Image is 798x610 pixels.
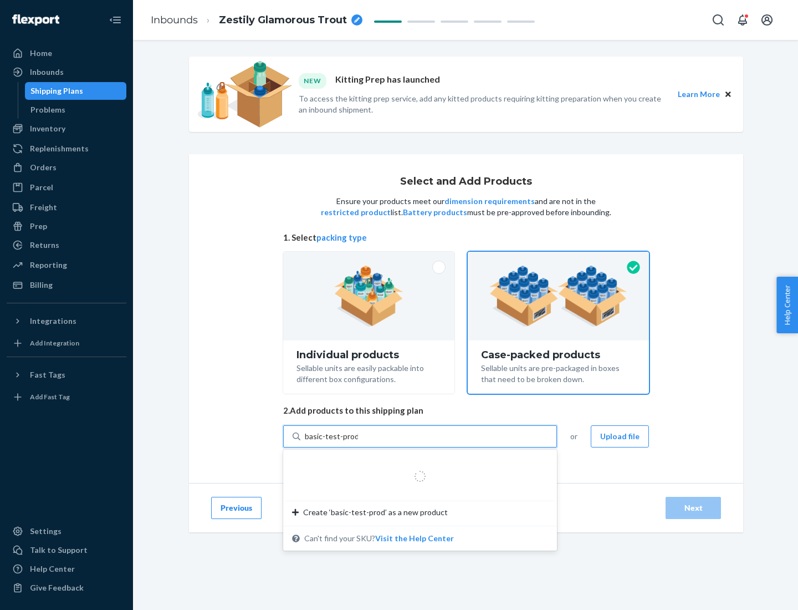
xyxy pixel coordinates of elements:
[304,533,454,544] span: Can't find your SKU?
[707,9,729,31] button: Open Search Box
[334,266,403,327] img: individual-pack.facf35554cb0f1810c75b2bd6df2d64e.png
[30,316,76,327] div: Integrations
[30,392,70,401] div: Add Fast Tag
[570,431,577,442] span: or
[675,502,712,514] div: Next
[400,176,532,187] h1: Select and Add Products
[320,196,612,218] p: Ensure your products meet our and are not in the list. must be pre-approved before inbounding.
[25,82,127,100] a: Shipping Plans
[283,232,649,243] span: 1. Select
[30,338,79,348] div: Add Integration
[299,73,326,88] div: NEW
[30,143,89,154] div: Replenishments
[30,48,52,59] div: Home
[7,276,126,294] a: Billing
[591,425,649,448] button: Upload file
[316,232,367,243] button: packing type
[30,182,53,193] div: Parcel
[7,217,126,235] a: Prep
[30,221,47,232] div: Prep
[335,73,440,88] p: Kitting Prep has launched
[12,14,59,26] img: Flexport logo
[219,13,347,28] span: Zestily Glamorous Trout
[30,67,64,78] div: Inbounds
[678,88,720,100] button: Learn More
[7,312,126,330] button: Integrations
[7,334,126,352] a: Add Integration
[481,360,636,385] div: Sellable units are pre-packaged in boxes that need to be broken down.
[7,541,126,559] a: Talk to Support
[7,44,126,62] a: Home
[489,266,627,327] img: case-pack.59cecea509d18c883b923b81aeac6d0b.png
[283,405,649,416] span: 2. Add products to this shipping plan
[321,207,391,218] button: restricted product
[7,522,126,540] a: Settings
[7,63,126,81] a: Inbounds
[7,256,126,274] a: Reporting
[296,349,441,360] div: Individual products
[7,120,126,138] a: Inventory
[151,14,198,26] a: Inbounds
[30,260,67,271] div: Reporting
[30,582,84,593] div: Give Feedback
[444,196,535,207] button: dimension requirements
[30,526,62,537] div: Settings
[296,360,441,385] div: Sellable units are easily packable into different box configurations.
[30,123,65,134] div: Inventory
[666,497,721,519] button: Next
[211,497,262,519] button: Previous
[30,85,83,96] div: Shipping Plans
[25,101,127,119] a: Problems
[7,579,126,597] button: Give Feedback
[30,563,75,575] div: Help Center
[403,207,467,218] button: Battery products
[30,279,53,291] div: Billing
[305,431,358,442] input: Create ‘basic-test-prod’ as a new productCan't find your SKU?Visit the Help Center
[104,9,126,31] button: Close Navigation
[7,236,126,254] a: Returns
[731,9,754,31] button: Open notifications
[776,277,798,333] button: Help Center
[7,366,126,384] button: Fast Tags
[30,240,59,251] div: Returns
[481,349,636,360] div: Case-packed products
[722,88,734,100] button: Close
[7,179,126,196] a: Parcel
[7,560,126,578] a: Help Center
[142,4,371,37] ol: breadcrumbs
[375,533,454,544] button: Create ‘basic-test-prod’ as a new productCan't find your SKU?
[30,162,57,173] div: Orders
[756,9,778,31] button: Open account menu
[299,93,668,115] p: To access the kitting prep service, add any kitted products requiring kitting preparation when yo...
[303,507,448,518] span: Create ‘basic-test-prod’ as a new product
[7,159,126,176] a: Orders
[30,369,65,380] div: Fast Tags
[30,202,57,213] div: Freight
[7,199,126,216] a: Freight
[7,388,126,406] a: Add Fast Tag
[30,104,65,115] div: Problems
[7,140,126,157] a: Replenishments
[30,545,88,556] div: Talk to Support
